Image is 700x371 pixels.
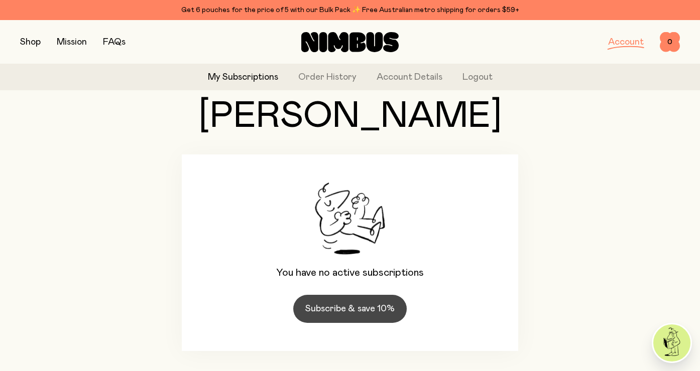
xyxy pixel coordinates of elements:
[208,71,278,84] a: My Subscriptions
[298,71,357,84] a: Order History
[20,4,680,16] div: Get 6 pouches for the price of 5 with our Bulk Pack ✨ Free Australian metro shipping for orders $59+
[276,267,424,279] p: You have no active subscriptions
[462,71,493,84] button: Logout
[377,71,442,84] a: Account Details
[653,324,690,361] img: agent
[182,98,518,134] h1: [PERSON_NAME]
[608,38,644,47] a: Account
[293,295,407,323] a: Subscribe & save 10%
[103,38,126,47] a: FAQs
[660,32,680,52] button: 0
[57,38,87,47] a: Mission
